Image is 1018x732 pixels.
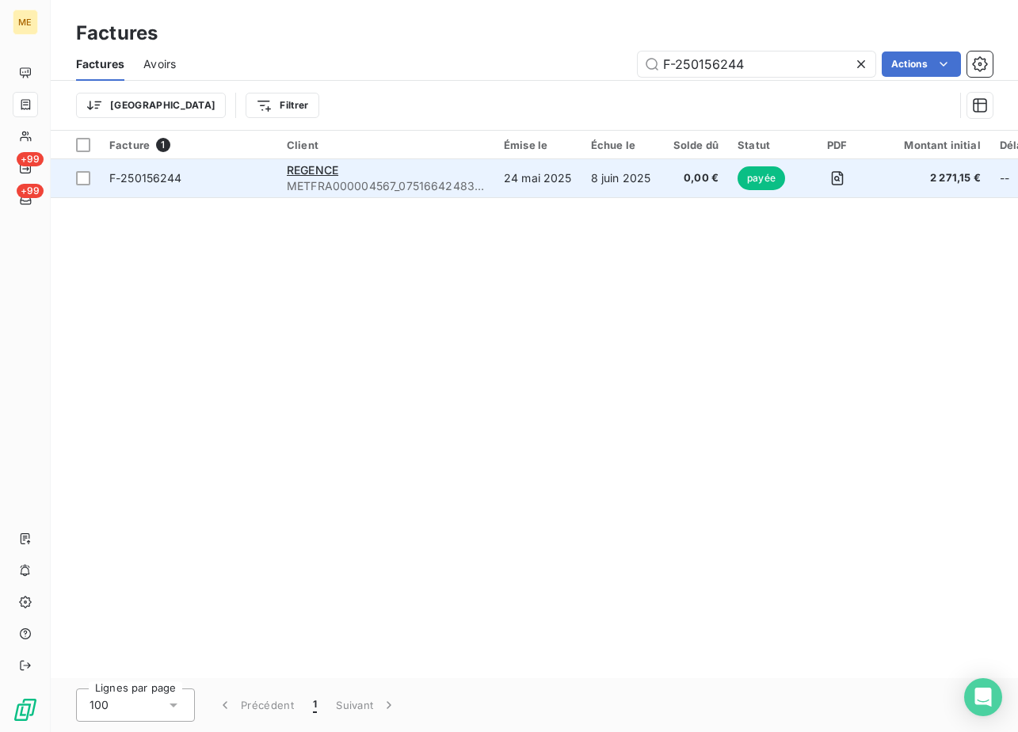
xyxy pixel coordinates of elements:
[76,56,124,72] span: Factures
[109,139,150,151] span: Facture
[76,93,226,118] button: [GEOGRAPHIC_DATA]
[287,139,485,151] div: Client
[738,166,785,190] span: payée
[246,93,318,118] button: Filtrer
[143,56,176,72] span: Avoirs
[90,697,109,713] span: 100
[287,163,338,177] span: REGENCE
[76,19,158,48] h3: Factures
[808,139,866,151] div: PDF
[17,184,44,198] span: +99
[964,678,1002,716] div: Open Intercom Messenger
[885,139,980,151] div: Montant initial
[13,10,38,35] div: ME
[504,139,572,151] div: Émise le
[303,688,326,722] button: 1
[494,159,581,197] td: 24 mai 2025
[156,138,170,152] span: 1
[287,178,485,194] span: METFRA000004567_07516642483361
[109,171,182,185] span: F-250156244
[13,697,38,722] img: Logo LeanPay
[17,152,44,166] span: +99
[673,139,719,151] div: Solde dû
[638,51,875,77] input: Rechercher
[885,170,980,186] span: 2 271,15 €
[738,139,789,151] div: Statut
[882,51,961,77] button: Actions
[208,688,303,722] button: Précédent
[673,170,719,186] span: 0,00 €
[326,688,406,722] button: Suivant
[313,697,317,713] span: 1
[591,139,654,151] div: Échue le
[581,159,664,197] td: 8 juin 2025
